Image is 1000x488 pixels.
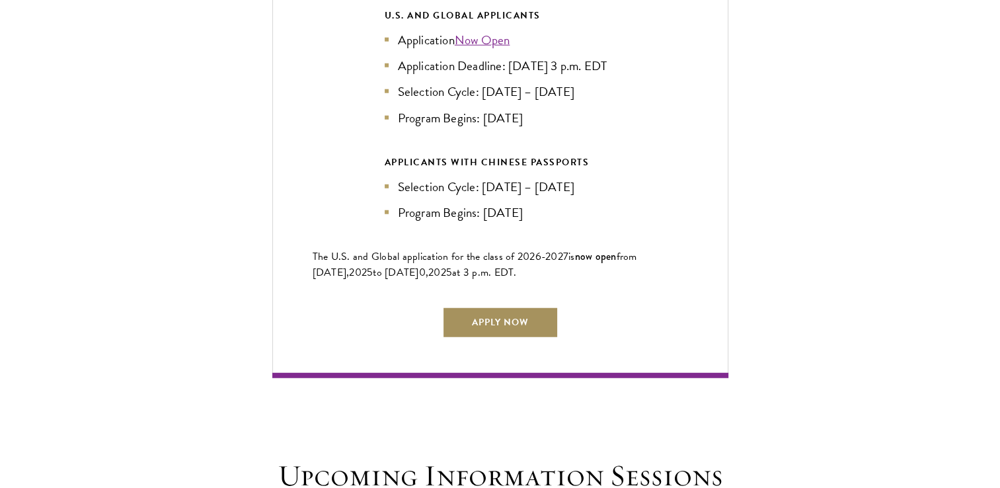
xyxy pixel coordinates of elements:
[575,249,617,264] span: now open
[367,264,373,280] span: 5
[385,203,616,222] li: Program Begins: [DATE]
[428,264,446,280] span: 202
[385,154,616,171] div: APPLICANTS WITH CHINESE PASSPORTS
[385,108,616,128] li: Program Begins: [DATE]
[442,307,558,339] a: Apply Now
[426,264,428,280] span: ,
[563,249,568,264] span: 7
[349,264,367,280] span: 202
[385,7,616,24] div: U.S. and Global Applicants
[419,264,426,280] span: 0
[385,177,616,196] li: Selection Cycle: [DATE] – [DATE]
[452,264,517,280] span: at 3 p.m. EDT.
[313,249,535,264] span: The U.S. and Global application for the class of 202
[385,56,616,75] li: Application Deadline: [DATE] 3 p.m. EDT
[535,249,541,264] span: 6
[373,264,418,280] span: to [DATE]
[385,82,616,101] li: Selection Cycle: [DATE] – [DATE]
[446,264,452,280] span: 5
[568,249,575,264] span: is
[455,30,510,50] a: Now Open
[313,249,637,280] span: from [DATE],
[385,30,616,50] li: Application
[541,249,563,264] span: -202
